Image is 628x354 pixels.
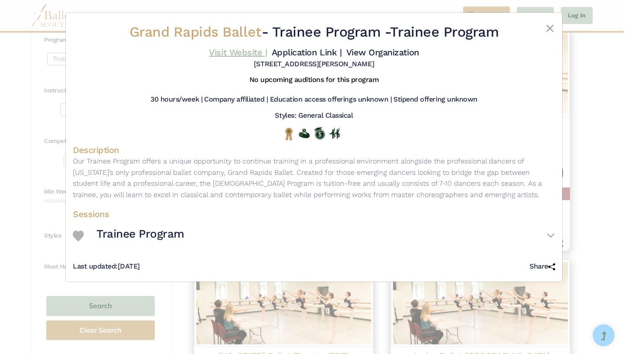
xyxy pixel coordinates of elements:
h3: Trainee Program [96,227,184,242]
h4: Sessions [73,208,555,220]
h2: - Trainee Program [113,23,515,41]
h4: Description [73,144,555,156]
img: Offers Financial Aid [299,129,310,138]
span: Grand Rapids Ballet [130,24,262,40]
h5: 30 hours/week | [150,95,202,104]
h5: [DATE] [73,262,140,271]
p: Our Trainee Program offers a unique opportunity to continue training in a professional environmen... [73,156,555,200]
img: National [283,127,294,141]
h5: No upcoming auditions for this program [249,75,379,85]
a: Visit Website | [209,47,267,58]
button: Close [545,23,555,34]
button: Trainee Program [96,223,555,248]
h5: Education access offerings unknown | [270,95,392,104]
a: Application Link | [272,47,341,58]
span: Last updated: [73,262,118,270]
span: Trainee Program - [272,24,390,40]
h5: [STREET_ADDRESS][PERSON_NAME] [254,60,374,69]
h5: Styles: General Classical [275,111,353,120]
h5: Share [529,262,555,271]
h5: Company affiliated | [204,95,268,104]
h5: Stipend offering unknown [393,95,477,104]
img: Offers Scholarship [314,127,325,140]
img: In Person [329,128,340,139]
img: Heart [73,231,84,242]
a: View Organization [346,47,419,58]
